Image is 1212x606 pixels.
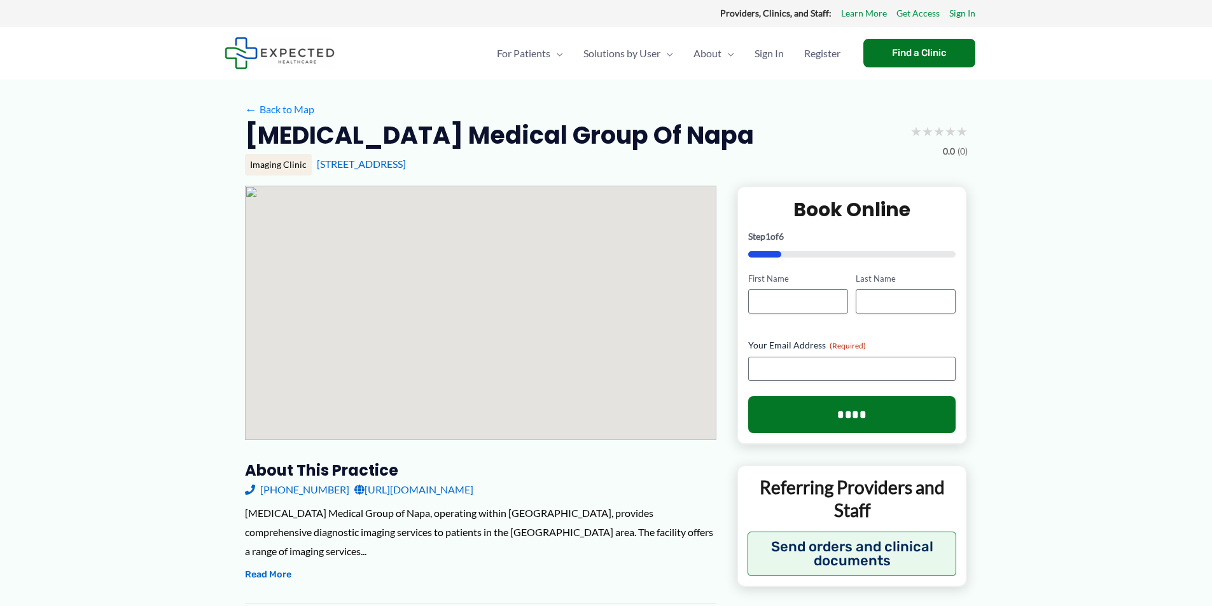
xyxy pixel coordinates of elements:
[949,5,975,22] a: Sign In
[245,460,716,480] h3: About this practice
[794,31,851,76] a: Register
[748,232,956,241] p: Step of
[245,120,754,151] h2: [MEDICAL_DATA] Medical Group Of Napa
[583,31,660,76] span: Solutions by User
[933,120,945,143] span: ★
[830,341,866,350] span: (Required)
[573,31,683,76] a: Solutions by UserMenu Toggle
[744,31,794,76] a: Sign In
[922,120,933,143] span: ★
[550,31,563,76] span: Menu Toggle
[943,143,955,160] span: 0.0
[693,31,721,76] span: About
[748,532,957,576] button: Send orders and clinical documents
[225,37,335,69] img: Expected Healthcare Logo - side, dark font, small
[765,231,770,242] span: 1
[487,31,851,76] nav: Primary Site Navigation
[720,8,832,18] strong: Providers, Clinics, and Staff:
[245,103,257,115] span: ←
[487,31,573,76] a: For PatientsMenu Toggle
[841,5,887,22] a: Learn More
[497,31,550,76] span: For Patients
[245,154,312,176] div: Imaging Clinic
[245,504,716,560] div: [MEDICAL_DATA] Medical Group of Napa, operating within [GEOGRAPHIC_DATA], provides comprehensive ...
[721,31,734,76] span: Menu Toggle
[748,339,956,352] label: Your Email Address
[245,100,314,119] a: ←Back to Map
[863,39,975,67] a: Find a Clinic
[245,480,349,499] a: [PHONE_NUMBER]
[856,273,956,285] label: Last Name
[945,120,956,143] span: ★
[245,567,291,582] button: Read More
[748,273,848,285] label: First Name
[683,31,744,76] a: AboutMenu Toggle
[317,158,406,170] a: [STREET_ADDRESS]
[748,197,956,222] h2: Book Online
[804,31,840,76] span: Register
[956,120,968,143] span: ★
[958,143,968,160] span: (0)
[660,31,673,76] span: Menu Toggle
[779,231,784,242] span: 6
[910,120,922,143] span: ★
[755,31,784,76] span: Sign In
[748,476,957,522] p: Referring Providers and Staff
[354,480,473,499] a: [URL][DOMAIN_NAME]
[896,5,940,22] a: Get Access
